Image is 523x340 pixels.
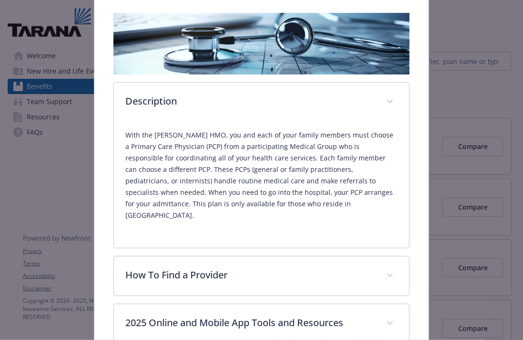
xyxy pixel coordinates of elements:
div: Description [114,83,409,122]
div: Description [114,122,409,248]
div: How To Find a Provider [114,256,409,296]
img: banner [113,13,409,74]
p: 2025 Online and Mobile App Tools and Resources [125,316,374,330]
p: Description [125,94,374,108]
p: With the [PERSON_NAME] HMO, you and each of your family members must choose a Primary Care Physic... [125,129,397,221]
p: How To Find a Provider [125,268,374,282]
